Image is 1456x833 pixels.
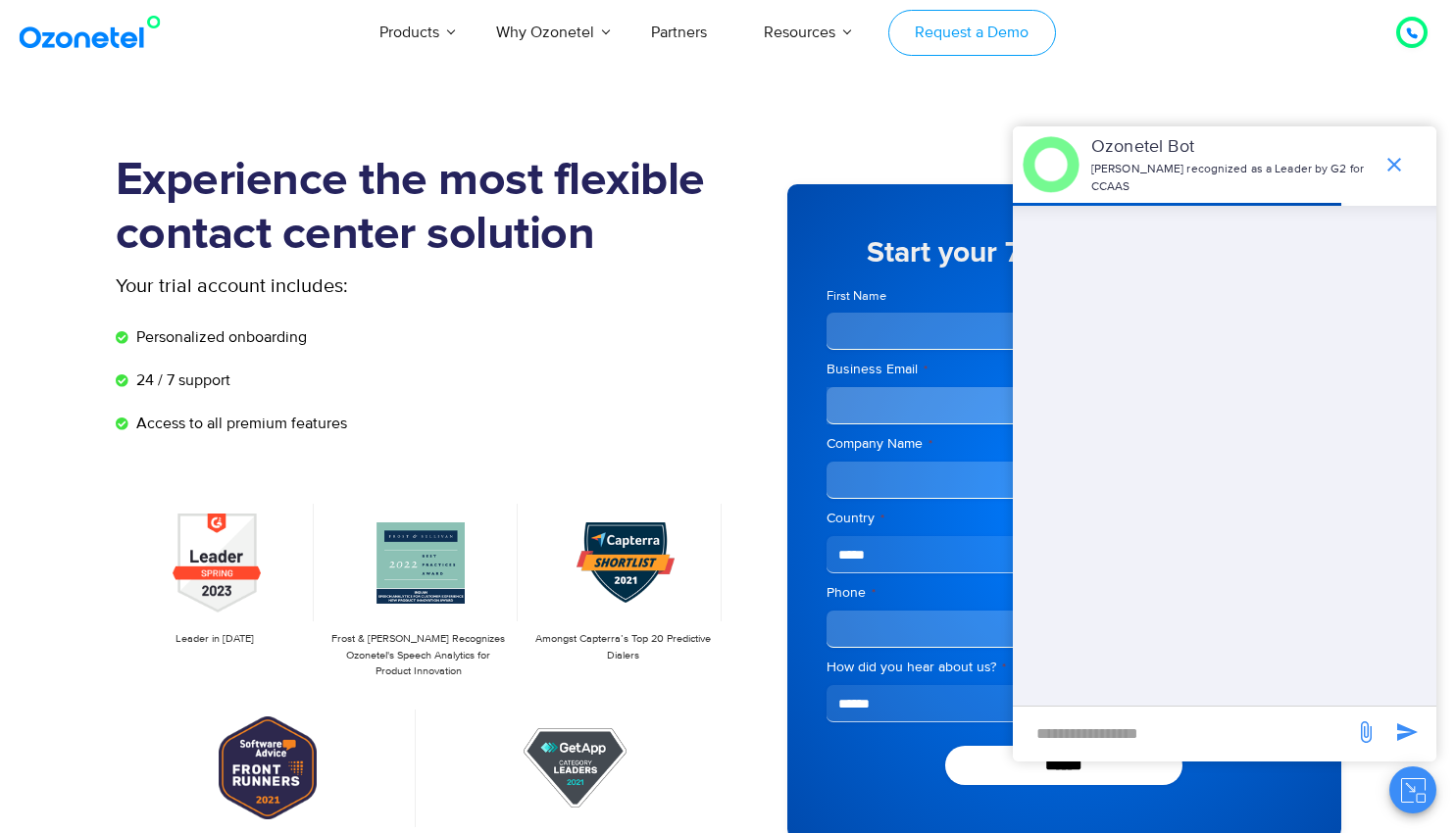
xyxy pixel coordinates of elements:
h1: Experience the most flexible contact center solution [116,154,728,262]
span: Access to all premium features [131,412,347,435]
h5: Start your 7 day free trial now [827,238,1302,268]
img: header [1023,136,1079,193]
p: Your trial account includes: [116,271,581,301]
span: 24 / 7 support [131,368,230,392]
p: Ozonetel Bot [1091,134,1373,161]
label: Phone [827,583,1302,603]
label: First Name [827,287,1059,306]
span: end chat or minimize [1375,145,1414,184]
span: send message [1346,712,1385,752]
label: Business Email [827,360,1302,379]
span: send message [1387,712,1427,752]
label: Country [827,509,1302,528]
label: How did you hear about us? [827,658,1302,677]
p: Frost & [PERSON_NAME] Recognizes Ozonetel's Speech Analytics for Product Innovation [329,631,508,680]
a: Request a Demo [888,10,1056,56]
button: Close chat [1389,766,1436,813]
p: Amongst Capterra’s Top 20 Predictive Dialers [533,631,712,663]
label: Company Name [827,434,1302,454]
p: Leader in [DATE] [126,631,304,648]
span: Personalized onboarding [131,325,307,349]
div: new-msg-input [1023,716,1344,752]
p: [PERSON_NAME] recognized as a Leader by G2 for CCAAS [1091,161,1373,196]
